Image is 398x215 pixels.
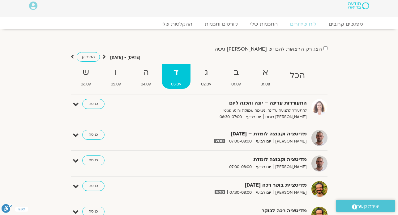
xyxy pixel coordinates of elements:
[101,81,130,88] span: 05.09
[101,66,130,80] strong: ו
[82,54,95,60] span: השבוע
[77,52,100,62] a: השבוע
[192,64,220,89] a: ג02.09
[357,202,379,211] span: יצירת קשר
[155,107,307,114] p: להתעורר לתנועה עדינה, נשימה עמוקה ורוגע פנימי
[192,81,220,88] span: 02.09
[155,181,307,189] strong: מדיטציית בוקר רכה [DATE]
[284,21,323,27] a: לוח שידורים
[199,21,244,27] a: קורסים ותכניות
[155,130,307,138] strong: מדיטציה וקבוצה לומדת – [DATE]
[222,81,250,88] span: 01.09
[273,189,307,196] span: [PERSON_NAME]
[82,99,105,109] a: כניסה
[323,21,369,27] a: מפגשים קרובים
[227,189,254,196] span: 07:30-08:00
[280,64,314,89] a: הכל
[244,21,284,27] a: התכניות שלי
[251,64,279,89] a: א31.08
[254,189,273,196] span: יום רביעי
[71,66,100,80] strong: ש
[192,66,220,80] strong: ג
[244,114,263,120] span: יום רביעי
[131,81,160,88] span: 04.09
[280,69,314,83] strong: הכל
[110,54,140,61] p: [DATE] - [DATE]
[131,64,160,89] a: ה04.09
[155,207,307,215] strong: מדיטציה רכה לבוקר
[227,138,254,145] span: 07:00-08:00
[254,138,273,145] span: יום רביעי
[131,66,160,80] strong: ה
[227,164,254,170] span: 07:00-08:00
[336,200,395,212] a: יצירת קשר
[82,130,105,140] a: כניסה
[29,21,369,27] nav: Menu
[155,99,307,107] strong: התעוררות עדינה – יוגה והכנה ליום
[222,64,250,89] a: ב01.09
[222,66,250,80] strong: ב
[71,81,100,88] span: 06.09
[71,64,100,89] a: ש06.09
[217,114,244,120] span: 06:30-07:00
[215,46,322,52] label: הצג רק הרצאות להם יש [PERSON_NAME] גישה
[162,66,190,80] strong: ד
[254,164,273,170] span: יום רביעי
[155,155,307,164] strong: מדיטציה וקבוצה לומדת
[82,181,105,191] a: כניסה
[214,139,225,143] img: vodicon
[273,164,307,170] span: [PERSON_NAME]
[251,81,279,88] span: 31.08
[273,138,307,145] span: [PERSON_NAME]
[101,64,130,89] a: ו05.09
[162,64,190,89] a: ד03.09
[162,81,190,88] span: 03.09
[155,21,199,27] a: ההקלטות שלי
[251,66,279,80] strong: א
[263,114,307,120] span: [PERSON_NAME] רוחם
[215,190,225,194] img: vodicon
[82,155,105,165] a: כניסה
